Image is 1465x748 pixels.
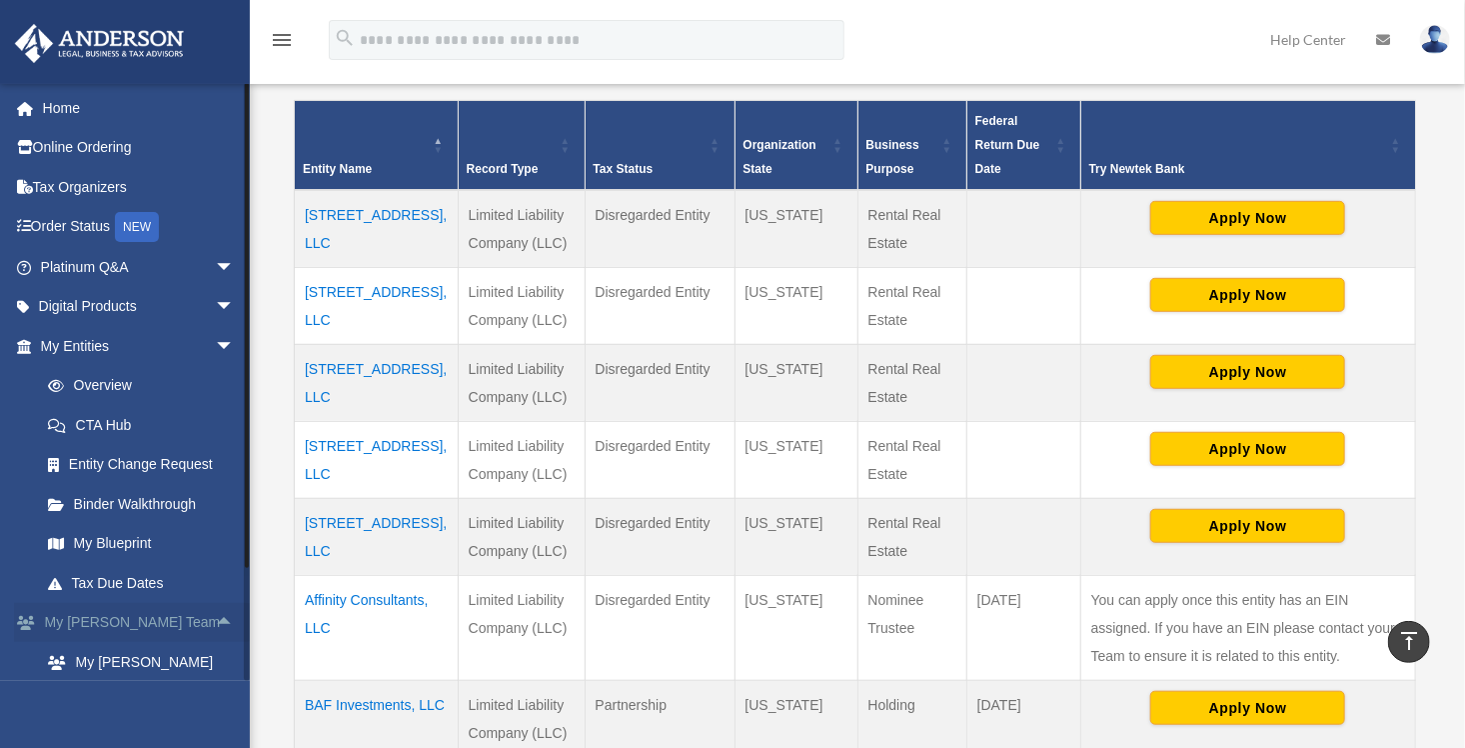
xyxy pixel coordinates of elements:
[295,498,459,575] td: [STREET_ADDRESS], LLC
[1388,621,1430,663] a: vertical_align_top
[585,575,734,680] td: Disregarded Entity
[295,344,459,421] td: [STREET_ADDRESS], LLC
[28,405,255,445] a: CTA Hub
[585,100,734,190] th: Tax Status: Activate to sort
[594,162,654,176] span: Tax Status
[734,498,857,575] td: [US_STATE]
[1150,691,1345,725] button: Apply Now
[1420,25,1450,54] img: User Pic
[270,28,294,52] i: menu
[14,326,255,366] a: My Entitiesarrow_drop_down
[857,575,966,680] td: Nominee Trustee
[215,247,255,288] span: arrow_drop_down
[28,366,245,406] a: Overview
[857,190,966,268] td: Rental Real Estate
[734,575,857,680] td: [US_STATE]
[28,524,255,564] a: My Blueprint
[334,27,356,49] i: search
[295,575,459,680] td: Affinity Consultants, LLC
[458,575,585,680] td: Limited Liability Company (LLC)
[270,35,294,52] a: menu
[1080,100,1415,190] th: Try Newtek Bank : Activate to sort
[1089,157,1385,181] div: Try Newtek Bank
[734,100,857,190] th: Organization State: Activate to sort
[295,421,459,498] td: [STREET_ADDRESS], LLC
[215,603,255,644] span: arrow_drop_up
[734,267,857,344] td: [US_STATE]
[458,421,585,498] td: Limited Liability Company (LLC)
[28,445,255,485] a: Entity Change Request
[585,498,734,575] td: Disregarded Entity
[966,100,1080,190] th: Federal Return Due Date: Activate to sort
[467,162,539,176] span: Record Type
[295,267,459,344] td: [STREET_ADDRESS], LLC
[14,88,265,128] a: Home
[585,190,734,268] td: Disregarded Entity
[857,267,966,344] td: Rental Real Estate
[585,344,734,421] td: Disregarded Entity
[1150,278,1345,312] button: Apply Now
[458,267,585,344] td: Limited Liability Company (LLC)
[734,344,857,421] td: [US_STATE]
[14,167,265,207] a: Tax Organizers
[14,603,265,643] a: My [PERSON_NAME] Teamarrow_drop_up
[215,287,255,328] span: arrow_drop_down
[458,498,585,575] td: Limited Liability Company (LLC)
[1150,355,1345,389] button: Apply Now
[857,421,966,498] td: Rental Real Estate
[1150,432,1345,466] button: Apply Now
[458,100,585,190] th: Record Type: Activate to sort
[28,484,255,524] a: Binder Walkthrough
[857,344,966,421] td: Rental Real Estate
[28,563,255,603] a: Tax Due Dates
[115,212,159,242] div: NEW
[1150,201,1345,235] button: Apply Now
[303,162,372,176] span: Entity Name
[1080,575,1415,680] td: You can apply once this entity has an EIN assigned. If you have an EIN please contact your Team t...
[14,287,265,327] a: Digital Productsarrow_drop_down
[1150,509,1345,543] button: Apply Now
[734,421,857,498] td: [US_STATE]
[215,326,255,367] span: arrow_drop_down
[734,190,857,268] td: [US_STATE]
[857,498,966,575] td: Rental Real Estate
[585,267,734,344] td: Disregarded Entity
[458,344,585,421] td: Limited Liability Company (LLC)
[14,207,265,248] a: Order StatusNEW
[585,421,734,498] td: Disregarded Entity
[966,575,1080,680] td: [DATE]
[295,100,459,190] th: Entity Name: Activate to invert sorting
[295,190,459,268] td: [STREET_ADDRESS], LLC
[9,24,190,63] img: Anderson Advisors Platinum Portal
[1397,629,1421,653] i: vertical_align_top
[866,138,919,176] span: Business Purpose
[743,138,816,176] span: Organization State
[458,190,585,268] td: Limited Liability Company (LLC)
[14,247,265,287] a: Platinum Q&Aarrow_drop_down
[28,642,265,706] a: My [PERSON_NAME] Team
[975,114,1040,176] span: Federal Return Due Date
[857,100,966,190] th: Business Purpose: Activate to sort
[14,128,265,168] a: Online Ordering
